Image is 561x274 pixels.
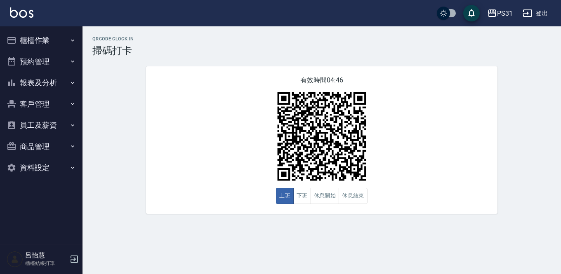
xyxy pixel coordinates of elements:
button: 員工及薪資 [3,115,79,136]
h3: 掃碼打卡 [92,45,551,56]
img: Logo [10,7,33,18]
h2: QRcode Clock In [92,36,551,42]
button: 上班 [276,188,294,204]
button: save [463,5,480,21]
button: 商品管理 [3,136,79,157]
h5: 呂怡慧 [25,251,67,260]
img: Person [7,251,23,267]
button: 資料設定 [3,157,79,178]
button: PS31 [484,5,516,22]
button: 客戶管理 [3,94,79,115]
div: PS31 [497,8,513,19]
div: 有效時間 04:46 [146,66,497,214]
button: 休息開始 [311,188,339,204]
button: 休息結束 [339,188,368,204]
button: 櫃檯作業 [3,30,79,51]
button: 報表及分析 [3,72,79,94]
button: 登出 [519,6,551,21]
p: 櫃檯結帳打單 [25,260,67,267]
button: 下班 [293,188,311,204]
button: 預約管理 [3,51,79,73]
